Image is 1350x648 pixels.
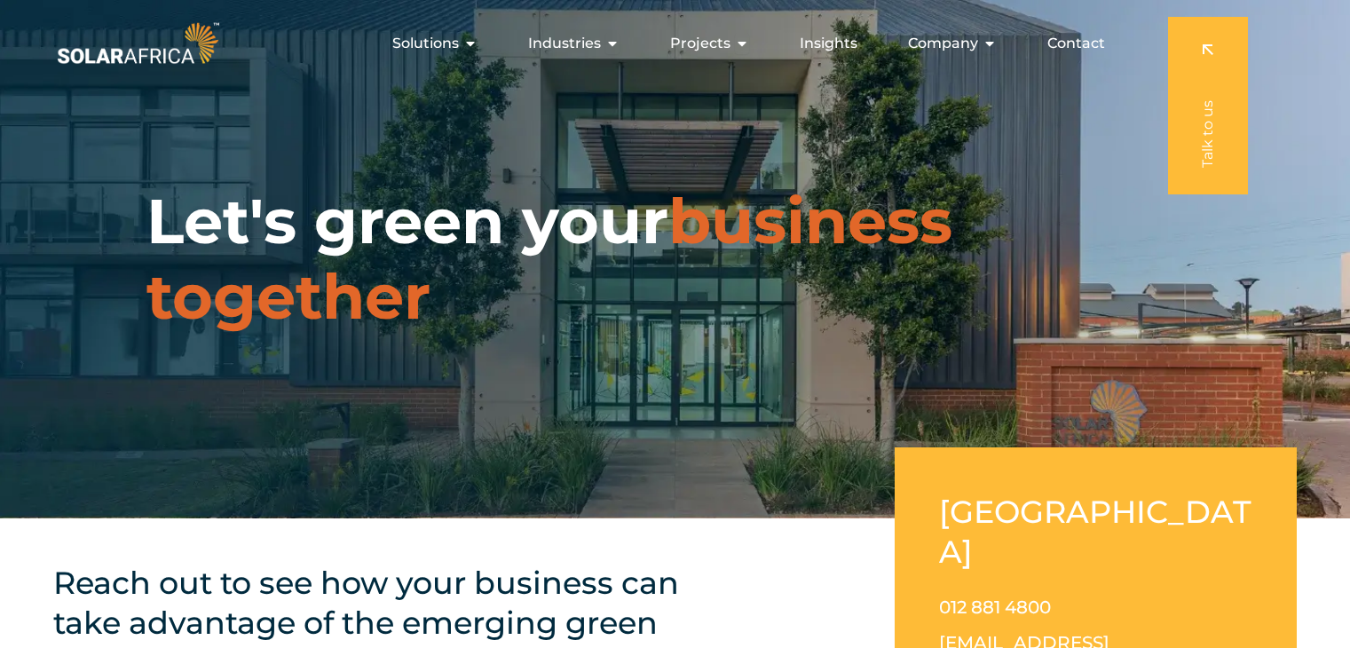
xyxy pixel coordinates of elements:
nav: Menu [223,26,1119,61]
span: business together [146,183,952,335]
a: Contact [1047,33,1105,54]
span: Industries [528,33,601,54]
h2: [GEOGRAPHIC_DATA] [939,492,1252,572]
span: Company [908,33,978,54]
a: Insights [800,33,857,54]
span: Solutions [392,33,459,54]
a: 012 881 4800 [939,597,1051,618]
h1: Let's green your [146,184,1204,335]
span: Projects [670,33,730,54]
div: Menu Toggle [223,26,1119,61]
